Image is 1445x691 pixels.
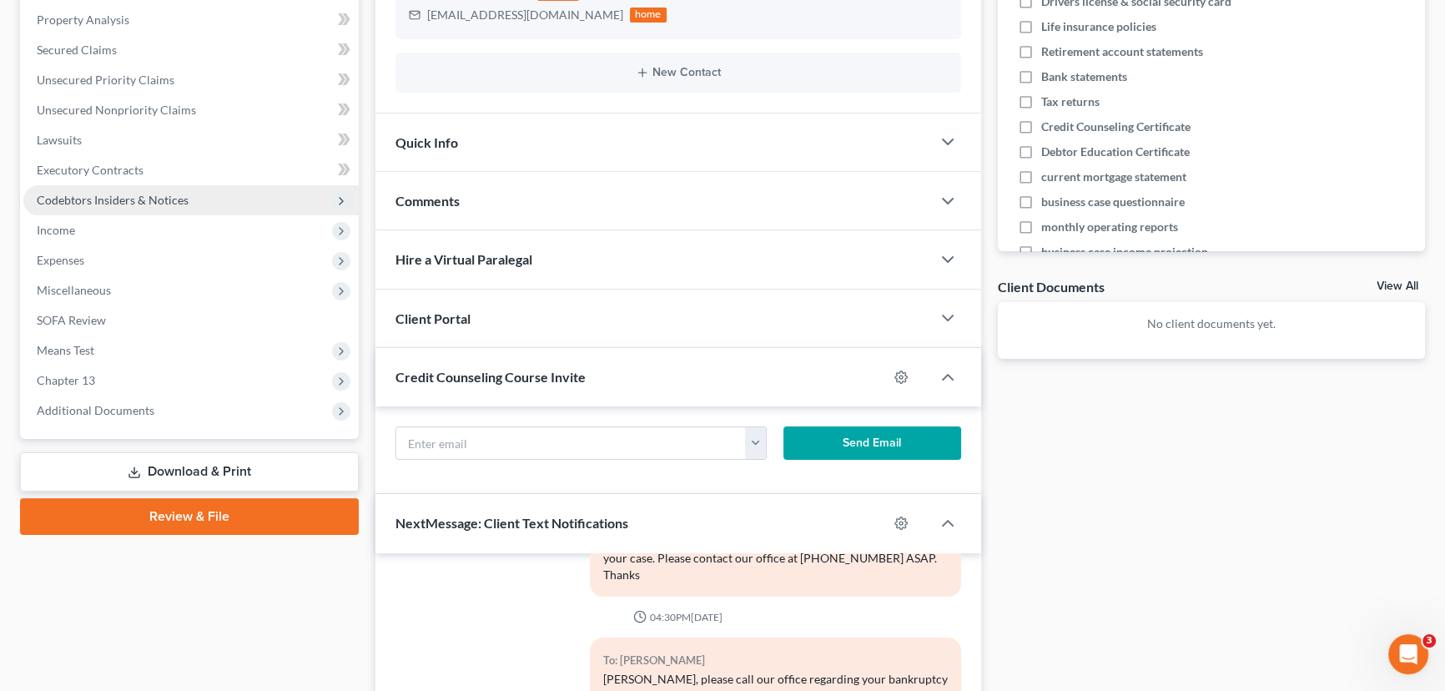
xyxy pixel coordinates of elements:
a: SOFA Review [23,305,359,335]
span: Retirement account statements [1041,43,1203,60]
span: Credit Counseling Course Invite [395,369,586,385]
span: Unsecured Nonpriority Claims [37,103,196,117]
span: Tax returns [1041,93,1100,110]
a: View All [1377,280,1418,292]
span: SOFA Review [37,313,106,327]
div: Client Documents [998,278,1105,295]
span: NextMessage: Client Text Notifications [395,515,628,531]
span: Life insurance policies [1041,18,1156,35]
span: Expenses [37,253,84,267]
span: Additional Documents [37,403,154,417]
span: Income [37,223,75,237]
span: Client Portal [395,310,471,326]
div: To: [PERSON_NAME] [603,651,948,670]
div: [EMAIL_ADDRESS][DOMAIN_NAME] [427,7,623,23]
p: No client documents yet. [1011,315,1412,332]
span: Bank statements [1041,68,1127,85]
span: current mortgage statement [1041,169,1186,185]
div: home [630,8,667,23]
a: Secured Claims [23,35,359,65]
span: 3 [1422,634,1436,648]
span: Hire a Virtual Paralegal [395,251,532,267]
span: Quick Info [395,134,458,150]
a: Property Analysis [23,5,359,35]
span: Property Analysis [37,13,129,27]
a: Executory Contracts [23,155,359,185]
span: Chapter 13 [37,373,95,387]
button: Send Email [783,426,961,460]
span: Debtor Education Certificate [1041,144,1190,160]
button: New Contact [409,66,948,79]
span: monthly operating reports [1041,219,1178,235]
input: Enter email [396,427,746,459]
a: Download & Print [20,452,359,492]
a: Unsecured Priority Claims [23,65,359,95]
span: Credit Counseling Certificate [1041,119,1191,135]
iframe: Intercom live chat [1388,634,1428,674]
span: Secured Claims [37,43,117,57]
a: Lawsuits [23,125,359,155]
span: business case income projection [1041,244,1208,260]
span: Comments [395,193,460,209]
span: Executory Contracts [37,163,143,177]
span: Codebtors Insiders & Notices [37,193,189,207]
a: Unsecured Nonpriority Claims [23,95,359,125]
span: business case questionnaire [1041,194,1185,210]
span: Miscellaneous [37,283,111,297]
span: Means Test [37,343,94,357]
div: 04:30PM[DATE] [395,610,961,624]
span: Lawsuits [37,133,82,147]
span: Unsecured Priority Claims [37,73,174,87]
a: Review & File [20,498,359,535]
